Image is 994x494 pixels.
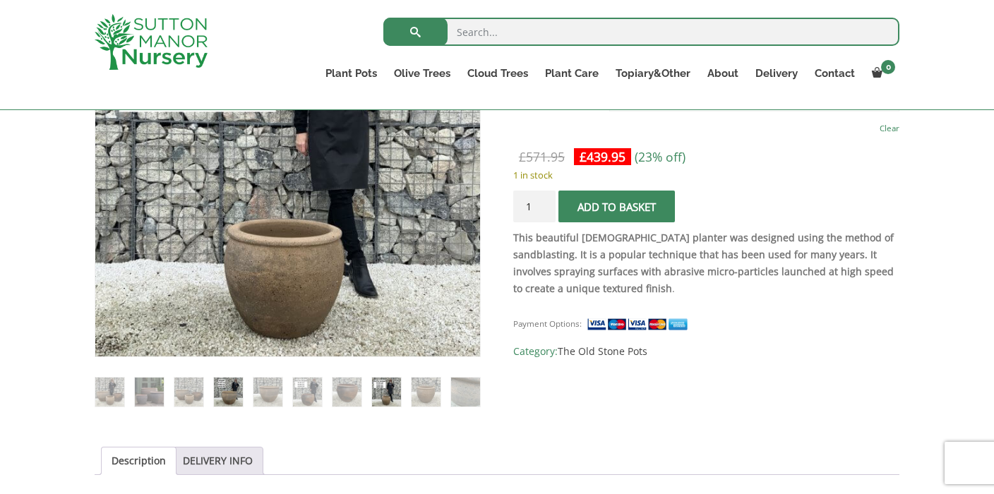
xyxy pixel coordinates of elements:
[699,64,747,83] a: About
[607,64,699,83] a: Topiary&Other
[513,229,899,297] p: .
[558,191,675,222] button: Add to basket
[385,64,459,83] a: Olive Trees
[513,318,582,329] small: Payment Options:
[451,378,480,406] img: The Ha Long Bay Old Stone Plant Pots - Image 10
[253,378,282,406] img: The Ha Long Bay Old Stone Plant Pots - Image 5
[174,378,203,406] img: The Ha Long Bay Old Stone Plant Pots - Image 3
[863,64,899,83] a: 0
[135,378,164,406] img: The Ha Long Bay Old Stone Plant Pots - Image 2
[459,64,537,83] a: Cloud Trees
[580,148,625,165] bdi: 439.95
[513,191,556,222] input: Product quantity
[806,64,863,83] a: Contact
[747,64,806,83] a: Delivery
[513,343,899,360] span: Category:
[558,344,647,358] a: The Old Stone Pots
[112,447,166,474] a: Description
[95,378,124,406] img: The Ha Long Bay Old Stone Plant Pots
[513,231,894,295] strong: This beautiful [DEMOGRAPHIC_DATA] planter was designed using the method of sandblasting. It is a ...
[95,14,208,70] img: logo
[183,447,253,474] a: DELIVERY INFO
[587,317,693,332] img: payment supported
[513,167,899,183] p: 1 in stock
[537,64,607,83] a: Plant Care
[635,148,685,165] span: (23% off)
[333,378,361,406] img: The Ha Long Bay Old Stone Plant Pots - Image 7
[317,64,385,83] a: Plant Pots
[519,148,526,165] span: £
[293,378,322,406] img: The Ha Long Bay Old Stone Plant Pots - Image 6
[383,18,899,46] input: Search...
[881,60,895,74] span: 0
[372,378,401,406] img: The Ha Long Bay Old Stone Plant Pots - Image 8
[519,148,565,165] bdi: 571.95
[214,378,243,406] img: The Ha Long Bay Old Stone Plant Pots - Image 4
[412,378,441,406] img: The Ha Long Bay Old Stone Plant Pots - Image 9
[580,148,587,165] span: £
[880,119,899,138] a: Clear options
